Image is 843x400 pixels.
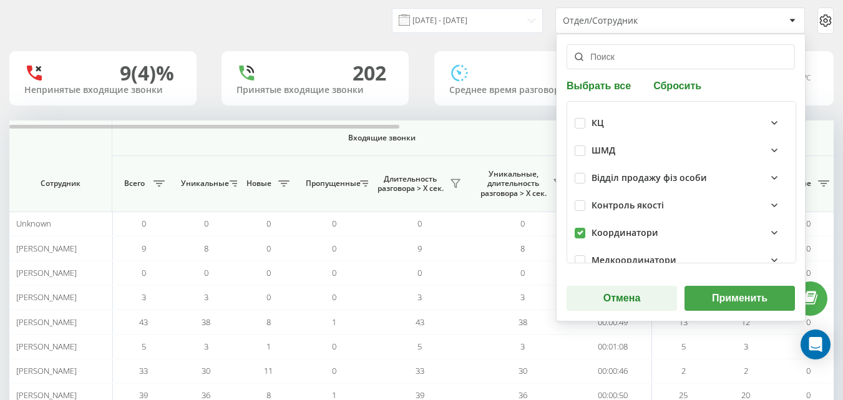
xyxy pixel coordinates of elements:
[353,61,386,85] div: 202
[806,218,811,229] span: 0
[202,365,210,376] span: 30
[142,243,146,254] span: 9
[119,178,150,188] span: Всего
[592,173,707,183] div: Відділ продажу фіз особи
[142,341,146,352] span: 5
[266,243,271,254] span: 0
[16,291,77,303] span: [PERSON_NAME]
[417,267,422,278] span: 0
[204,341,208,352] span: 3
[16,341,77,352] span: [PERSON_NAME]
[142,267,146,278] span: 0
[266,267,271,278] span: 0
[204,291,208,303] span: 3
[685,286,795,311] button: Применить
[806,365,811,376] span: 0
[574,334,652,359] td: 00:01:08
[264,365,273,376] span: 11
[16,218,51,229] span: Unknown
[592,200,664,211] div: Контроль якості
[181,178,226,188] span: Уникальные
[417,243,422,254] span: 9
[416,365,424,376] span: 33
[519,365,527,376] span: 30
[574,359,652,383] td: 00:00:46
[477,169,549,198] span: Уникальные, длительность разговора > Х сек.
[332,316,336,328] span: 1
[741,316,750,328] span: 12
[806,316,811,328] span: 0
[243,178,275,188] span: Новые
[266,341,271,352] span: 1
[520,341,525,352] span: 3
[139,365,148,376] span: 33
[519,316,527,328] span: 38
[139,316,148,328] span: 43
[592,255,676,266] div: Медкоординатори
[567,79,635,91] button: Выбрать все
[142,218,146,229] span: 0
[801,329,831,359] div: Open Intercom Messenger
[744,341,748,352] span: 3
[332,267,336,278] span: 0
[142,291,146,303] span: 3
[520,218,525,229] span: 0
[16,316,77,328] span: [PERSON_NAME]
[416,316,424,328] span: 43
[266,316,271,328] span: 8
[20,178,101,188] span: Сотрудник
[592,228,658,238] div: Координатори
[332,365,336,376] span: 0
[145,133,619,143] span: Входящие звонки
[332,291,336,303] span: 0
[650,79,705,91] button: Сбросить
[417,341,422,352] span: 5
[520,291,525,303] span: 3
[744,365,748,376] span: 2
[679,316,688,328] span: 13
[332,243,336,254] span: 0
[567,286,677,311] button: Отмена
[592,145,615,156] div: ШМД
[417,218,422,229] span: 0
[449,85,607,95] div: Среднее время разговора
[681,365,686,376] span: 2
[236,85,394,95] div: Принятые входящие звонки
[16,267,77,278] span: [PERSON_NAME]
[806,267,811,278] span: 0
[24,85,182,95] div: Непринятые входящие звонки
[574,310,652,334] td: 00:00:49
[681,341,686,352] span: 5
[204,267,208,278] span: 0
[204,218,208,229] span: 0
[120,61,174,85] div: 9 (4)%
[332,218,336,229] span: 0
[202,316,210,328] span: 38
[266,218,271,229] span: 0
[520,267,525,278] span: 0
[204,243,208,254] span: 8
[332,341,336,352] span: 0
[806,243,811,254] span: 0
[592,118,604,129] div: КЦ
[374,174,446,193] span: Длительность разговора > Х сек.
[806,70,811,84] span: c
[417,291,422,303] span: 3
[567,44,795,69] input: Поиск
[306,178,356,188] span: Пропущенные
[563,16,712,26] div: Отдел/Сотрудник
[520,243,525,254] span: 8
[16,365,77,376] span: [PERSON_NAME]
[266,291,271,303] span: 0
[16,243,77,254] span: [PERSON_NAME]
